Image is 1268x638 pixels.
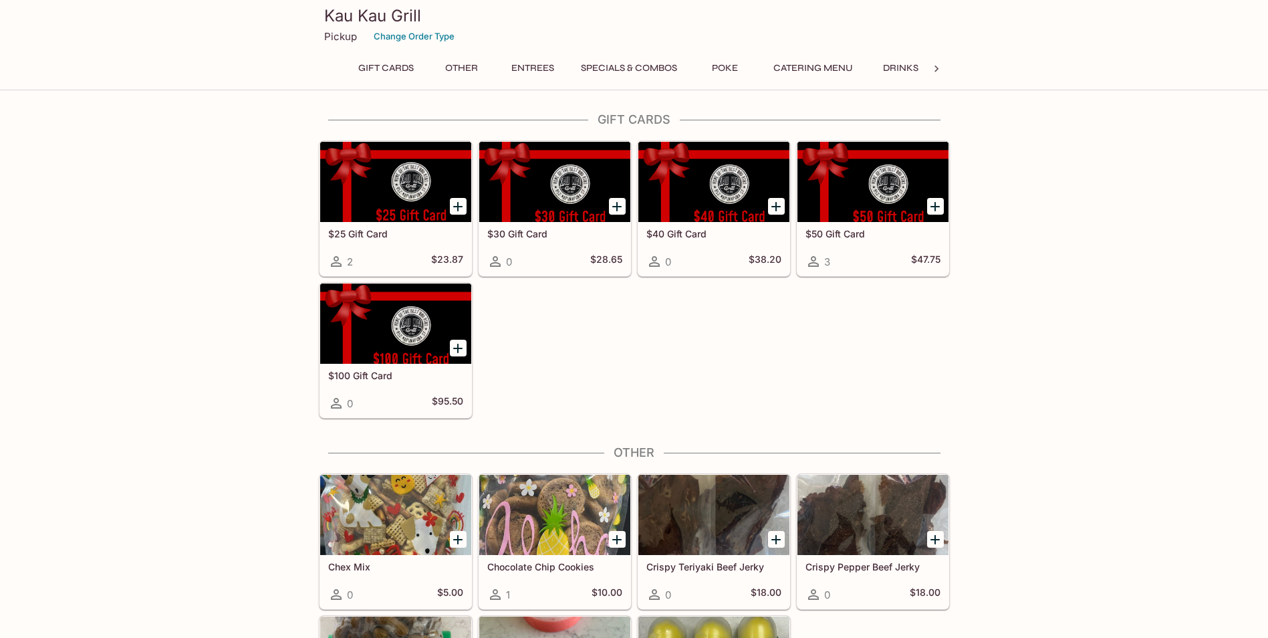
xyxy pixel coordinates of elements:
[695,59,755,78] button: Poke
[319,445,950,460] h4: Other
[766,59,860,78] button: Catering Menu
[797,141,949,276] a: $50 Gift Card3$47.75
[665,255,671,268] span: 0
[927,198,944,215] button: Add $50 Gift Card
[328,561,463,572] h5: Chex Mix
[911,253,940,270] h5: $47.75
[506,255,512,268] span: 0
[768,198,785,215] button: Add $40 Gift Card
[665,589,671,601] span: 0
[590,253,622,270] h5: $28.65
[450,531,467,548] button: Add Chex Mix
[432,395,463,411] h5: $95.50
[320,283,472,418] a: $100 Gift Card0$95.50
[910,587,940,603] h5: $18.00
[609,531,626,548] button: Add Chocolate Chip Cookies
[609,198,626,215] button: Add $30 Gift Card
[319,112,950,127] h4: Gift Cards
[797,475,948,555] div: Crispy Pepper Beef Jerky
[638,475,789,555] div: Crispy Teriyaki Beef Jerky
[797,474,949,609] a: Crispy Pepper Beef Jerky0$18.00
[638,141,790,276] a: $40 Gift Card0$38.20
[751,587,781,603] h5: $18.00
[347,255,353,268] span: 2
[324,5,944,26] h3: Kau Kau Grill
[479,141,631,276] a: $30 Gift Card0$28.65
[749,253,781,270] h5: $38.20
[479,475,630,555] div: Chocolate Chip Cookies
[797,142,948,222] div: $50 Gift Card
[320,475,471,555] div: Chex Mix
[592,587,622,603] h5: $10.00
[328,370,463,381] h5: $100 Gift Card
[638,474,790,609] a: Crispy Teriyaki Beef Jerky0$18.00
[871,59,931,78] button: Drinks
[646,561,781,572] h5: Crispy Teriyaki Beef Jerky
[487,561,622,572] h5: Chocolate Chip Cookies
[824,589,830,601] span: 0
[320,141,472,276] a: $25 Gift Card2$23.87
[768,531,785,548] button: Add Crispy Teriyaki Beef Jerky
[487,228,622,239] h5: $30 Gift Card
[805,228,940,239] h5: $50 Gift Card
[506,589,510,601] span: 1
[450,340,467,356] button: Add $100 Gift Card
[805,561,940,572] h5: Crispy Pepper Beef Jerky
[328,228,463,239] h5: $25 Gift Card
[351,59,421,78] button: Gift Cards
[347,397,353,410] span: 0
[824,255,830,268] span: 3
[437,587,463,603] h5: $5.00
[431,253,463,270] h5: $23.87
[574,59,684,78] button: Specials & Combos
[432,59,492,78] button: Other
[320,142,471,222] div: $25 Gift Card
[479,474,631,609] a: Chocolate Chip Cookies1$10.00
[638,142,789,222] div: $40 Gift Card
[324,30,357,43] p: Pickup
[503,59,563,78] button: Entrees
[368,26,461,47] button: Change Order Type
[479,142,630,222] div: $30 Gift Card
[320,284,471,364] div: $100 Gift Card
[347,589,353,601] span: 0
[927,531,944,548] button: Add Crispy Pepper Beef Jerky
[320,474,472,609] a: Chex Mix0$5.00
[646,228,781,239] h5: $40 Gift Card
[450,198,467,215] button: Add $25 Gift Card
